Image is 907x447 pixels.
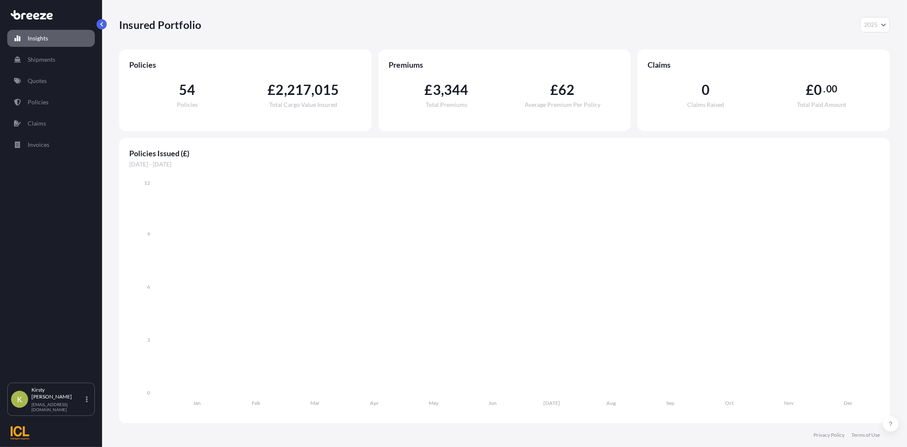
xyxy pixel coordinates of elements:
p: Quotes [28,77,47,85]
span: 0 [814,83,822,97]
span: 015 [315,83,339,97]
span: , [284,83,287,97]
p: Insured Portfolio [119,18,201,32]
span: 00 [826,86,837,92]
tspan: Jan [193,400,201,407]
a: Insights [7,30,95,47]
span: £ [267,83,276,97]
tspan: 9 [147,231,150,237]
span: . [823,86,825,92]
tspan: Mar [310,400,320,407]
tspan: Aug [606,400,616,407]
span: [DATE] - [DATE] [129,160,880,169]
span: £ [550,83,558,97]
tspan: Jun [489,400,497,407]
tspan: [DATE] [544,400,560,407]
span: Total Premiums [426,102,467,108]
a: Invoices [7,136,95,153]
span: 0 [702,83,710,97]
span: 3 [433,83,441,97]
tspan: May [429,400,439,407]
span: Premiums [389,60,621,70]
p: [EMAIL_ADDRESS][DOMAIN_NAME] [31,402,84,412]
span: Total Paid Amount [797,102,847,108]
span: K [17,395,22,404]
p: Claims [28,119,46,128]
button: Year Selector [860,17,890,32]
p: Policies [28,98,48,106]
span: 217 [287,83,312,97]
tspan: Dec [844,400,853,407]
span: 344 [444,83,469,97]
p: Invoices [28,140,49,149]
a: Policies [7,94,95,111]
tspan: Apr [370,400,379,407]
a: Claims [7,115,95,132]
tspan: Sep [666,400,674,407]
span: 54 [179,83,195,97]
tspan: 3 [147,337,150,343]
tspan: Feb [252,400,260,407]
span: Total Cargo Value Insured [269,102,337,108]
tspan: 6 [147,284,150,290]
img: organization-logo [11,426,29,440]
p: Insights [28,34,48,43]
span: Average Premium Per Policy [525,102,600,108]
span: 2025 [864,20,878,29]
a: Terms of Use [851,432,880,438]
span: Policies [177,102,198,108]
span: £ [806,83,814,97]
tspan: 0 [147,390,150,396]
span: , [441,83,444,97]
a: Quotes [7,72,95,89]
span: Claims Raised [687,102,724,108]
span: 2 [276,83,284,97]
tspan: Oct [725,400,734,407]
p: Shipments [28,55,55,64]
a: Privacy Policy [813,432,844,438]
span: Policies Issued (£) [129,148,880,158]
span: , [311,83,314,97]
p: Kirsty [PERSON_NAME] [31,387,84,400]
span: Claims [648,60,880,70]
a: Shipments [7,51,95,68]
tspan: Nov [784,400,794,407]
span: £ [424,83,432,97]
span: 62 [558,83,574,97]
span: Policies [129,60,361,70]
tspan: 12 [144,180,150,186]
